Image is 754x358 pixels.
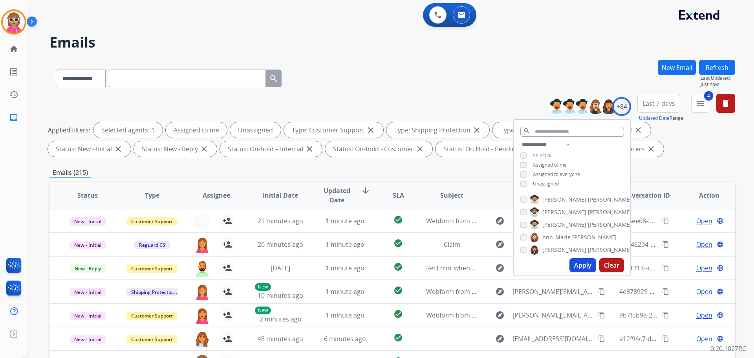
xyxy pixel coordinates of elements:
img: agent-avatar [194,307,210,324]
th: Action [671,182,735,209]
span: a12f94c7-d5e9-4379-ad3d-f6c2fb6240be [619,334,737,343]
span: Open [696,310,712,320]
mat-icon: content_copy [598,335,605,342]
span: Reguard CS [134,241,170,249]
mat-icon: delete [721,99,730,108]
div: Status: New - Initial [48,141,131,157]
mat-icon: menu [696,99,705,108]
div: Status: On-hold - Customer [325,141,432,157]
span: Initial Date [263,191,298,200]
span: Assignee [203,191,230,200]
div: Selected agents: 1 [93,122,163,138]
span: [DATE] [271,264,290,272]
mat-icon: inbox [9,113,18,122]
p: New [255,307,271,314]
mat-icon: person_add [223,240,232,249]
span: [PERSON_NAME][EMAIL_ADDRESS][DOMAIN_NAME] [512,287,593,296]
mat-icon: content_copy [662,335,669,342]
span: Status [77,191,98,200]
mat-icon: content_copy [662,312,669,319]
span: 1 minute ago [326,311,364,319]
button: Clear [599,258,624,272]
span: [EMAIL_ADDRESS][DOMAIN_NAME] [512,263,593,273]
mat-icon: arrow_downward [361,186,370,195]
mat-icon: person_add [223,334,232,343]
mat-icon: check_circle [393,239,403,248]
span: [PERSON_NAME] [542,208,586,216]
div: Assigned to me [166,122,227,138]
mat-icon: person_add [223,287,232,296]
mat-icon: close [415,144,425,154]
mat-icon: check_circle [393,309,403,319]
span: [PERSON_NAME] [542,196,586,204]
img: agent-avatar [194,331,210,347]
span: 21 minutes ago [258,217,303,225]
img: avatar [3,11,25,33]
mat-icon: content_copy [598,288,605,295]
mat-icon: content_copy [662,264,669,272]
span: New - Initial [70,288,106,296]
mat-icon: person_add [223,216,232,226]
span: SLA [393,191,404,200]
span: 20 minutes ago [258,240,303,249]
span: Open [696,216,712,226]
div: Status: On Hold - Pending Parts [436,141,555,157]
mat-icon: list_alt [9,67,18,77]
p: Applied filters: [48,125,90,135]
span: New - Initial [70,335,106,343]
span: 1 minute ago [326,217,364,225]
button: Refresh [699,60,735,75]
button: New Email [658,60,696,75]
span: New - Initial [70,312,106,320]
span: + [200,216,204,226]
span: Type [145,191,159,200]
span: Shipping Protection [126,288,180,296]
div: Status: New - Reply [134,141,217,157]
span: 6 minutes ago [324,334,366,343]
span: Conversation ID [620,191,670,200]
div: Status: On-hold – Internal [220,141,322,157]
mat-icon: check_circle [393,286,403,295]
p: 0.20.1027RC [710,344,746,353]
div: Type: Customer Support [284,122,383,138]
button: Apply [569,258,596,272]
span: Ann_Marie [542,233,571,241]
span: Subject [440,191,463,200]
mat-icon: home [9,44,18,54]
mat-icon: language [717,241,724,248]
img: agent-avatar [194,260,210,277]
button: + [194,213,210,229]
mat-icon: history [9,90,18,99]
button: 4 [691,94,710,113]
mat-icon: check_circle [393,333,403,342]
span: Select all [533,152,553,159]
span: [EMAIL_ADDRESS][DOMAIN_NAME] [512,240,593,249]
mat-icon: explore [495,263,505,273]
mat-icon: content_copy [662,217,669,224]
span: [PERSON_NAME] [542,221,586,229]
h2: Emails [49,35,735,50]
span: 9b7f5b9a-2368-4cf8-8c7c-3f688eff4131 [619,311,732,319]
span: Webform from [PERSON_NAME][EMAIL_ADDRESS][DOMAIN_NAME] on [DATE] [426,287,653,296]
mat-icon: person_add [223,310,232,320]
span: New - Reply [70,264,106,273]
p: Emails (215) [49,168,91,178]
mat-icon: close [472,125,481,135]
mat-icon: close [113,144,123,154]
span: 4 [704,91,713,101]
div: Unassigned [230,122,281,138]
span: Assigned to me [533,162,567,168]
mat-icon: close [646,144,656,154]
mat-icon: explore [495,240,505,249]
span: 10 minutes ago [258,291,303,300]
mat-icon: language [717,264,724,272]
span: Range [639,115,683,121]
mat-icon: explore [495,216,505,226]
mat-icon: search [269,74,278,83]
span: 1 minute ago [326,287,364,296]
span: 1 minute ago [326,240,364,249]
div: Type: Reguard CS [492,122,571,138]
span: Unassigned [533,180,559,187]
span: Claim [444,240,460,249]
span: New - Initial [70,241,106,249]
